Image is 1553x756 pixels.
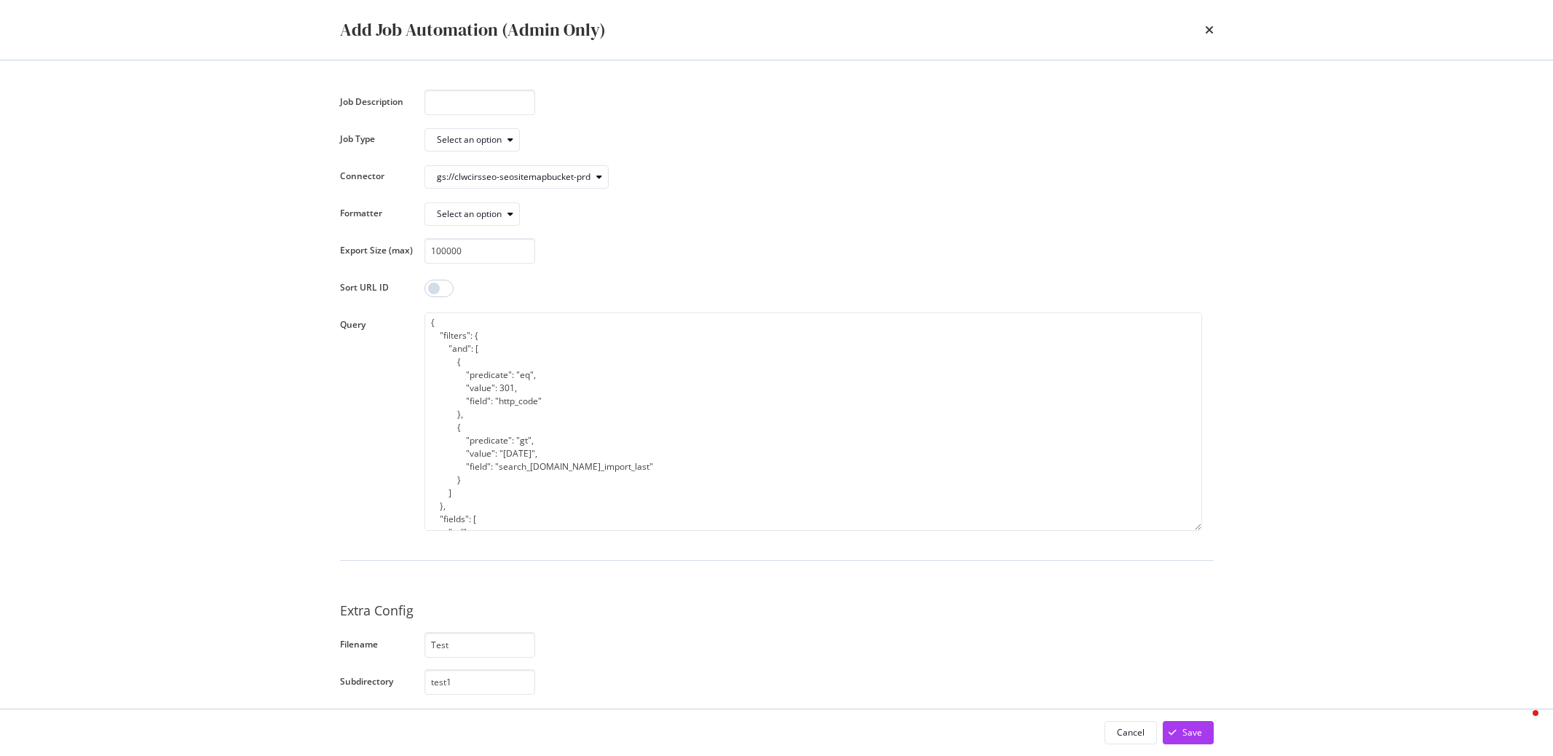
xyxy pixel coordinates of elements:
label: Query [340,318,413,527]
label: Subdirectory [340,675,413,691]
div: Cancel [1117,726,1145,739]
label: Export Size (max) [340,244,413,260]
div: Select an option [437,135,502,144]
button: Cancel [1105,721,1157,744]
label: Sort URL ID [340,281,413,297]
div: Extra Config [340,602,1214,621]
label: Job Type [340,133,413,149]
label: Filename [340,638,413,654]
iframe: Intercom live chat [1503,706,1538,741]
div: gs://clwcirsseo-seositemapbucket-prd [437,173,590,181]
div: Save [1182,726,1202,739]
button: Save [1163,721,1214,744]
div: Select an option [437,210,502,218]
div: times [1205,17,1214,42]
button: Select an option [424,128,520,151]
textarea: { "filters": { "and": [ { "predicate": "eq", "value": 301, "field": "http_code" }, { "predicate":... [424,312,1202,531]
button: Select an option [424,202,520,226]
label: Formatter [340,207,413,223]
label: Job Description [340,95,413,111]
div: Add Job Automation (Admin Only) [340,17,606,42]
label: Connector [340,170,413,186]
button: gs://clwcirsseo-seositemapbucket-prd [424,165,609,189]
